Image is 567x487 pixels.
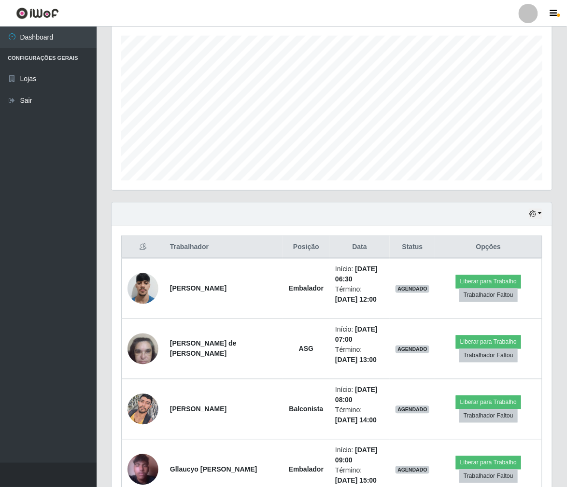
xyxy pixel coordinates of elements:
li: Término: [335,285,384,305]
li: Término: [335,345,384,365]
img: 1755788911254.jpeg [128,268,158,309]
time: [DATE] 13:00 [335,356,377,364]
button: Liberar para Trabalho [456,456,521,470]
li: Início: [335,445,384,466]
strong: [PERSON_NAME] [170,285,227,292]
time: [DATE] 07:00 [335,326,378,344]
span: AGENDADO [396,285,429,293]
strong: Gllaucyo [PERSON_NAME] [170,466,257,473]
button: Liberar para Trabalho [456,275,521,289]
img: 1742438974976.jpeg [128,389,158,430]
span: AGENDADO [396,346,429,353]
button: Trabalhador Faltou [459,289,518,302]
time: [DATE] 08:00 [335,386,378,404]
li: Início: [335,385,384,405]
button: Trabalhador Faltou [459,470,518,483]
strong: [PERSON_NAME] de [PERSON_NAME] [170,340,237,358]
time: [DATE] 14:00 [335,417,377,424]
li: Término: [335,405,384,426]
li: Início: [335,264,384,285]
span: AGENDADO [396,406,429,414]
span: AGENDADO [396,466,429,474]
time: [DATE] 15:00 [335,477,377,485]
time: [DATE] 06:30 [335,265,378,283]
button: Trabalhador Faltou [459,349,518,362]
th: Trabalhador [164,236,283,259]
th: Posição [283,236,329,259]
time: [DATE] 09:00 [335,446,378,464]
strong: Embalador [289,466,324,473]
img: CoreUI Logo [16,7,59,19]
li: Término: [335,466,384,486]
strong: ASG [299,345,313,353]
time: [DATE] 12:00 [335,296,377,304]
button: Trabalhador Faltou [459,409,518,423]
th: Status [390,236,435,259]
li: Início: [335,325,384,345]
strong: Embalador [289,285,324,292]
strong: [PERSON_NAME] [170,405,227,413]
button: Liberar para Trabalho [456,396,521,409]
img: 1743993949303.jpeg [128,328,158,369]
button: Liberar para Trabalho [456,335,521,349]
th: Data [329,236,390,259]
th: Opções [435,236,542,259]
strong: Balconista [289,405,324,413]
